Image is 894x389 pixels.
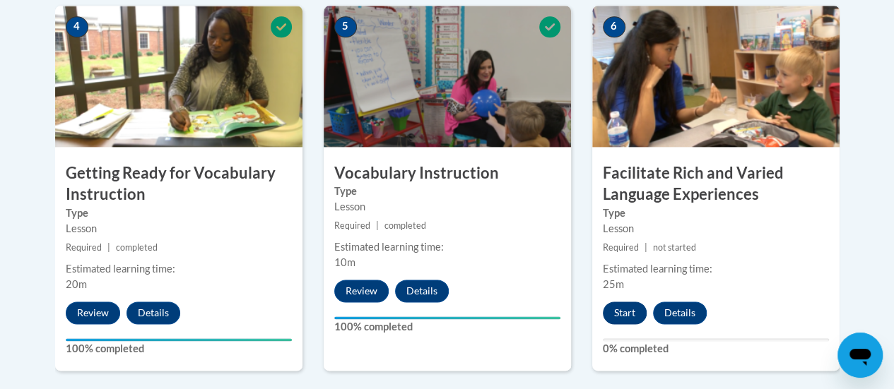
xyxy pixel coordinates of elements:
label: 100% completed [334,319,560,335]
span: completed [384,220,426,231]
span: 10m [334,256,355,268]
span: 25m [603,278,624,290]
label: Type [334,184,560,199]
span: | [376,220,379,231]
span: | [645,242,647,253]
div: Estimated learning time: [603,261,829,277]
iframe: Button to launch messaging window [837,333,883,378]
div: Estimated learning time: [334,239,560,255]
div: Your progress [66,338,292,341]
button: Start [603,301,647,324]
h3: Getting Ready for Vocabulary Instruction [55,162,302,206]
div: Lesson [66,221,292,237]
span: | [107,242,110,253]
label: Type [603,205,829,221]
img: Course Image [55,6,302,147]
div: Lesson [334,199,560,215]
div: Your progress [334,316,560,319]
span: completed [116,242,158,253]
div: Estimated learning time: [66,261,292,277]
button: Details [653,301,707,324]
button: Review [66,301,120,324]
img: Course Image [592,6,840,147]
span: 5 [334,16,357,37]
span: 4 [66,16,88,37]
span: Required [66,242,102,253]
span: Required [334,220,370,231]
label: 0% completed [603,341,829,357]
span: 6 [603,16,625,37]
button: Details [127,301,180,324]
button: Review [334,280,389,302]
button: Details [395,280,449,302]
div: Lesson [603,221,829,237]
span: 20m [66,278,87,290]
h3: Facilitate Rich and Varied Language Experiences [592,162,840,206]
span: Required [603,242,639,253]
span: not started [653,242,696,253]
h3: Vocabulary Instruction [324,162,571,184]
label: 100% completed [66,341,292,357]
img: Course Image [324,6,571,147]
label: Type [66,205,292,221]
